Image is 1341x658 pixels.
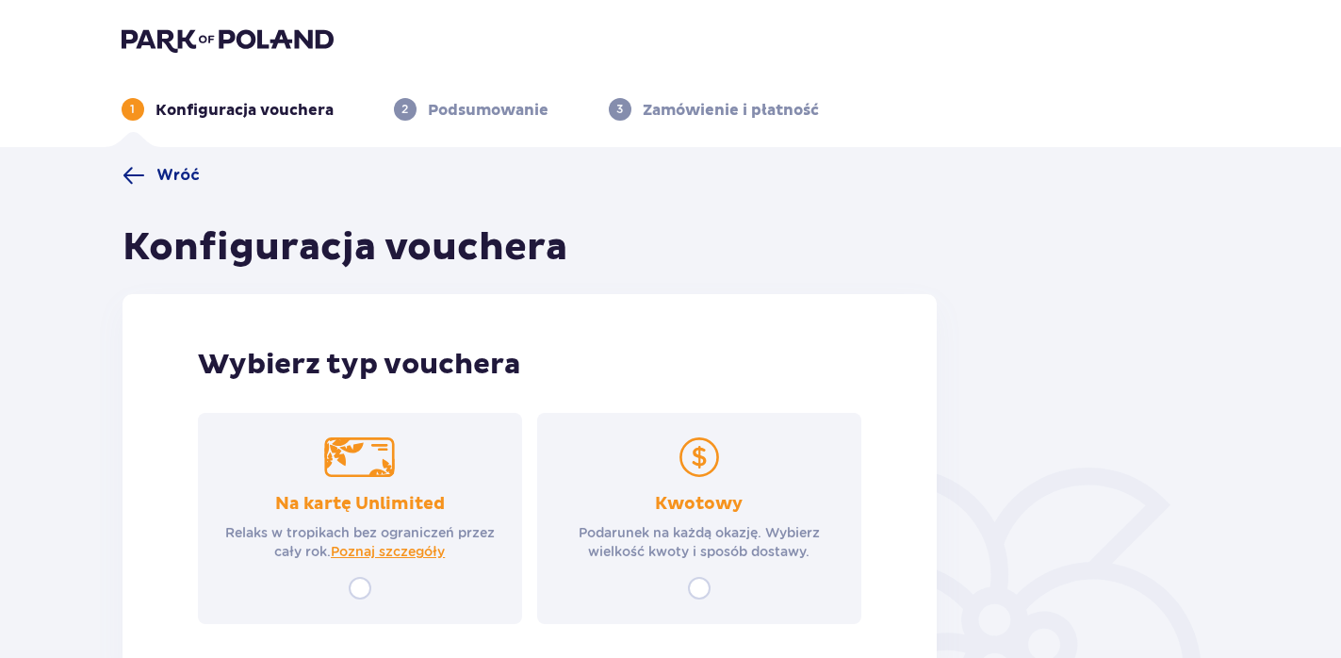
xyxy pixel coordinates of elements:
[156,165,200,186] span: Wróć
[616,101,623,118] p: 3
[198,347,862,383] p: Wybierz typ vouchera
[428,100,548,121] p: Podsumowanie
[394,98,548,121] div: 2Podsumowanie
[401,101,408,118] p: 2
[643,100,819,121] p: Zamówienie i płatność
[331,542,445,561] a: Poznaj szczegóły
[122,26,334,53] img: Park of Poland logo
[554,523,844,561] p: Podarunek na każdą okazję. Wybierz wielkość kwoty i sposób dostawy.
[123,164,200,187] a: Wróć
[155,100,334,121] p: Konfiguracja vouchera
[123,224,567,271] h1: Konfiguracja vouchera
[609,98,819,121] div: 3Zamówienie i płatność
[215,523,505,561] p: Relaks w tropikach bez ograniczeń przez cały rok.
[275,493,445,516] p: Na kartę Unlimited
[130,101,135,118] p: 1
[655,493,743,516] p: Kwotowy
[122,98,334,121] div: 1Konfiguracja vouchera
